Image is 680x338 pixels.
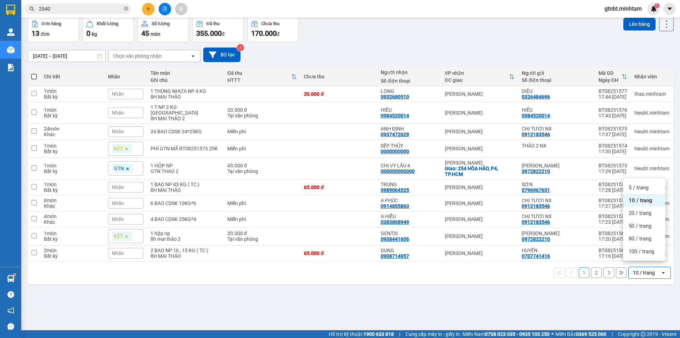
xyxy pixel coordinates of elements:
[381,253,409,259] div: 0908714957
[599,182,627,187] div: BT08251572
[44,214,101,219] div: 4 món
[381,219,409,225] div: 0383868949
[196,29,222,38] span: 355.000
[112,91,124,97] span: Nhãn
[661,270,666,276] svg: open
[44,143,101,149] div: 1 món
[162,6,167,11] span: file-add
[599,143,627,149] div: BT08251574
[381,70,438,75] div: Người nhận
[522,163,591,168] div: HOÀNG ÂN
[595,67,631,86] th: Toggle SortBy
[522,219,550,225] div: 0912183546
[381,149,409,154] div: 0000000000
[192,17,244,42] button: Đã thu355.000đ
[44,107,101,113] div: 1 món
[112,216,124,222] span: Nhãn
[629,235,651,242] span: 80 / trang
[599,107,627,113] div: BT08251576
[113,52,162,60] div: Chọn văn phòng nhận
[44,94,101,100] div: Bất kỳ
[599,113,627,118] div: 17:43 [DATE]
[522,88,591,94] div: DIỆU
[206,21,220,26] div: Đã thu
[599,253,627,259] div: 17:16 [DATE]
[151,104,220,116] div: 1 T NP 2 KG-TN
[522,198,591,203] div: CHỊ TƯƠI NX
[151,187,220,193] div: 8H MAI THẢO
[381,143,438,149] div: SẾP THỦY
[522,187,550,193] div: 0796967651
[381,231,438,236] div: GENTIS
[641,332,646,337] span: copyright
[522,182,591,187] div: SƠN
[599,88,627,94] div: BT08251577
[381,94,409,100] div: 0932680510
[654,3,659,8] sup: 1
[151,88,220,94] div: 1 THÙNG NHỰA NP 4 KG
[152,21,170,26] div: Số lượng
[29,6,34,11] span: search
[381,163,438,168] div: CHỊ VY LẦU 4
[634,146,669,151] div: hieubt.minhtam
[222,31,225,37] span: đ
[381,168,415,174] div: 000000000000
[44,219,101,225] div: Khác
[227,231,297,236] div: 20.000 đ
[399,330,400,338] span: |
[114,233,123,239] span: KÉT
[114,145,123,152] span: KÉT
[227,107,297,113] div: 20.000 đ
[599,236,627,242] div: 17:20 [DATE]
[203,48,240,62] button: Bộ lọc
[599,198,627,203] div: BT08251571
[44,113,101,118] div: Bất kỳ
[381,78,438,84] div: Số điện thoại
[7,307,14,314] span: notification
[599,203,627,209] div: 17:27 [DATE]
[190,53,196,59] svg: open
[629,197,652,204] span: 10 / trang
[142,3,154,15] button: plus
[522,143,591,149] div: THẢO 2 NX
[591,267,602,278] button: 2
[151,94,220,100] div: 8H MAI THẢO
[44,74,101,79] div: Chi tiết
[237,44,244,51] sup: 2
[381,182,438,187] div: TRUNG
[522,236,550,242] div: 0972822210
[599,168,627,174] div: 17:29 [DATE]
[13,274,16,276] sup: 1
[576,331,606,337] strong: 0369 525 060
[92,31,97,37] span: kg
[445,233,515,239] div: [PERSON_NAME]
[522,70,591,76] div: Người gửi
[112,200,124,206] span: Nhãn
[151,231,220,236] div: 1 hộp np
[445,70,509,76] div: VP nhận
[44,231,101,236] div: 1 món
[151,236,220,242] div: 8h mai thảo 2
[227,77,291,83] div: HTTT
[32,29,39,38] span: 13
[522,248,591,253] div: HUYỀN
[634,91,669,97] div: thao.minhtam
[44,163,101,168] div: 1 món
[634,129,669,134] div: hieubt.minhtam
[599,77,622,83] div: Ngày ĐH
[445,110,515,116] div: [PERSON_NAME]
[612,330,613,338] span: |
[83,17,134,42] button: Khối lượng0kg
[406,330,461,338] span: Cung cấp máy in - giấy in:
[599,187,627,193] div: 17:28 [DATE]
[175,3,187,15] button: aim
[251,29,277,38] span: 170.000
[7,28,15,36] img: warehouse-icon
[445,129,515,134] div: [PERSON_NAME]
[599,126,627,132] div: BT08251575
[381,107,438,113] div: HIẾU
[522,214,591,219] div: CHỊ TƯƠI NX
[151,129,220,134] div: 24 BAO CDSK 24*25KG
[522,113,550,118] div: 0984520014
[247,17,299,42] button: Chưa thu170.000đ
